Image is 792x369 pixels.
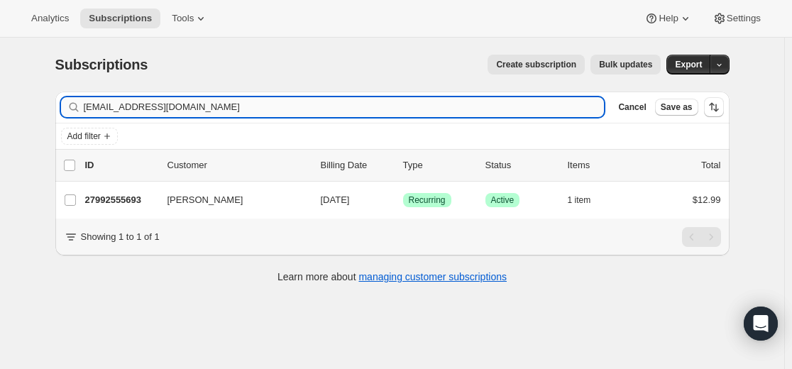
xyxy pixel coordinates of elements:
div: Items [568,158,639,172]
div: IDCustomerBilling DateTypeStatusItemsTotal [85,158,721,172]
button: Settings [704,9,769,28]
input: Filter subscribers [84,97,605,117]
button: [PERSON_NAME] [159,189,301,211]
span: Create subscription [496,59,576,70]
a: managing customer subscriptions [358,271,507,282]
span: Cancel [618,101,646,113]
span: Help [659,13,678,24]
button: Analytics [23,9,77,28]
button: Help [636,9,700,28]
p: Customer [167,158,309,172]
p: Status [485,158,556,172]
button: Export [666,55,710,75]
span: Subscriptions [89,13,152,24]
span: Active [491,194,515,206]
div: Type [403,158,474,172]
button: Cancel [612,99,651,116]
button: Create subscription [488,55,585,75]
p: 27992555693 [85,193,156,207]
span: Settings [727,13,761,24]
span: Recurring [409,194,446,206]
button: Add filter [61,128,118,145]
div: Open Intercom Messenger [744,307,778,341]
p: Total [701,158,720,172]
p: Billing Date [321,158,392,172]
button: Tools [163,9,216,28]
span: [DATE] [321,194,350,205]
span: [PERSON_NAME] [167,193,243,207]
span: Export [675,59,702,70]
button: Subscriptions [80,9,160,28]
button: Sort the results [704,97,724,117]
span: Subscriptions [55,57,148,72]
span: $12.99 [693,194,721,205]
div: 27992555693[PERSON_NAME][DATE]SuccessRecurringSuccessActive1 item$12.99 [85,190,721,210]
span: Save as [661,101,693,113]
span: Analytics [31,13,69,24]
span: Add filter [67,131,101,142]
p: Showing 1 to 1 of 1 [81,230,160,244]
button: Bulk updates [590,55,661,75]
button: Save as [655,99,698,116]
span: 1 item [568,194,591,206]
button: 1 item [568,190,607,210]
nav: Pagination [682,227,721,247]
span: Bulk updates [599,59,652,70]
span: Tools [172,13,194,24]
p: ID [85,158,156,172]
p: Learn more about [277,270,507,284]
